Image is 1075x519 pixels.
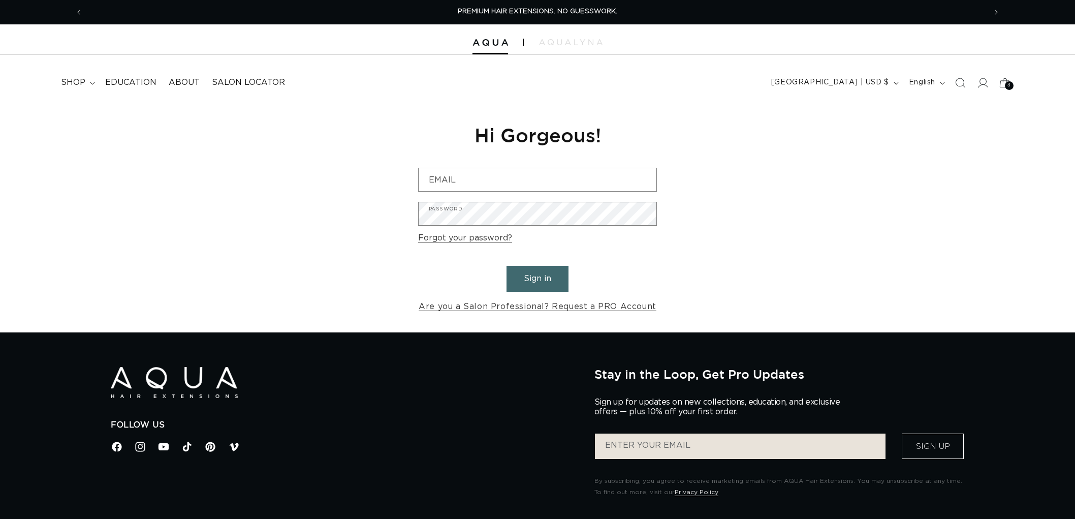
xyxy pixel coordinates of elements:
[458,8,617,15] span: PREMIUM HAIR EXTENSIONS. NO GUESSWORK.
[902,434,964,459] button: Sign Up
[903,73,949,93] button: English
[418,123,657,147] h1: Hi Gorgeous!
[909,77,935,88] span: English
[419,168,656,191] input: Email
[418,231,512,246] a: Forgot your password?
[419,299,656,314] a: Are you a Salon Professional? Request a PRO Account
[206,71,291,94] a: Salon Locator
[594,398,848,417] p: Sign up for updates on new collections, education, and exclusive offers — plus 10% off your first...
[472,39,508,46] img: Aqua Hair Extensions
[105,77,156,88] span: Education
[111,367,238,398] img: Aqua Hair Extensions
[1007,81,1011,90] span: 3
[949,72,971,94] summary: Search
[169,77,200,88] span: About
[212,77,285,88] span: Salon Locator
[595,434,886,459] input: ENTER YOUR EMAIL
[163,71,206,94] a: About
[594,367,964,381] h2: Stay in the Loop, Get Pro Updates
[985,3,1007,22] button: Next announcement
[111,420,579,431] h2: Follow Us
[539,39,603,45] img: aqualyna.com
[594,476,964,498] p: By subscribing, you agree to receive marketing emails from AQUA Hair Extensions. You may unsubscr...
[765,73,903,93] button: [GEOGRAPHIC_DATA] | USD $
[507,266,568,292] button: Sign in
[55,71,99,94] summary: shop
[61,77,85,88] span: shop
[68,3,90,22] button: Previous announcement
[675,489,718,495] a: Privacy Policy
[99,71,163,94] a: Education
[771,77,889,88] span: [GEOGRAPHIC_DATA] | USD $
